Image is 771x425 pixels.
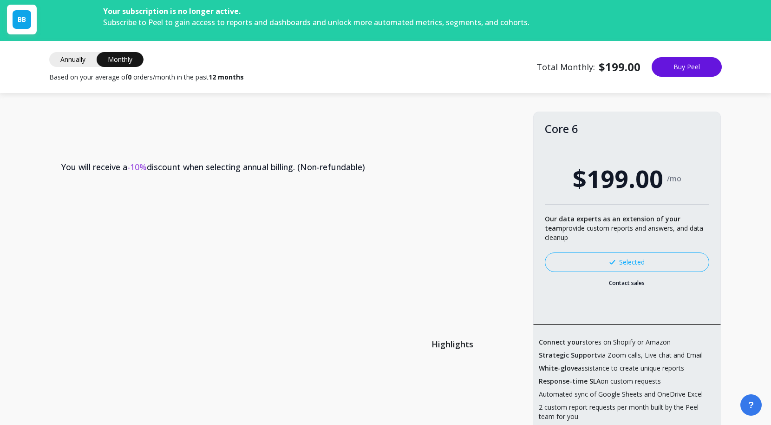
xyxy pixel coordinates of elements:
[539,390,703,399] span: Automated sync of Google Sheets and OneDrive Excel
[127,161,147,173] span: -10%
[539,351,703,360] span: via Zoom calls, Live chat and Email
[103,6,241,16] span: Your subscription is no longer active.
[103,17,529,27] span: Subscribe to Peel to gain access to reports and dashboards and unlock more automated metrics, seg...
[50,146,533,188] th: You will receive a discount when selecting annual billing. (Non-refundable)
[539,338,671,347] span: stores on Shopify or Amazon
[539,351,597,359] b: Strategic Support
[740,394,762,416] button: ?
[18,15,26,24] span: BB
[599,60,640,74] b: $199.00
[128,73,131,81] b: 0
[748,398,754,412] span: ?
[539,364,684,373] span: assistance to create unique reports
[545,214,703,242] span: provide custom reports and answers, and data cleanup
[539,377,661,386] span: on custom requests
[539,338,582,346] b: Connect your
[49,52,97,67] span: Annually
[667,174,681,183] span: /mo
[652,57,722,77] button: Buy Peel
[49,73,244,82] span: Based on your average of orders/month in the past
[539,403,715,421] span: 2 custom report requests per month built by the Peel team for you
[609,258,645,267] div: Selected
[97,52,144,67] span: Monthly
[536,60,640,74] span: Total Monthly:
[609,260,615,265] img: svg+xml;base64,PHN2ZyB3aWR0aD0iMTMiIGhlaWdodD0iMTAiIHZpZXdCb3g9IjAgMCAxMyAxMCIgZmlsbD0ibm9uZSIgeG...
[545,123,709,134] div: Core 6
[573,160,663,197] span: $199.00
[545,214,680,232] b: Our data experts as an extension of your team
[545,279,709,287] a: Contact sales
[539,377,601,385] b: Response-time SLA
[209,73,244,81] b: 12 months
[539,364,578,372] b: White-glove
